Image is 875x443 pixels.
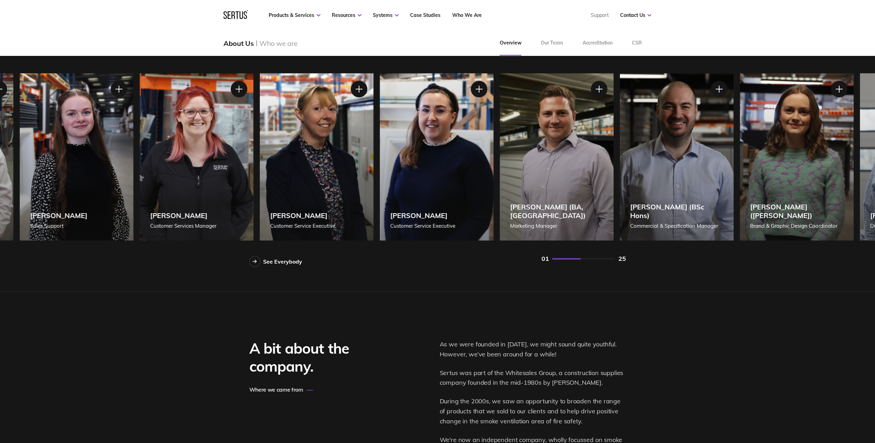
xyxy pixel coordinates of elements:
[590,12,608,18] a: Support
[531,31,573,56] a: Our Team
[630,203,723,220] div: [PERSON_NAME] (BSc Hons)
[452,12,481,18] a: Who We Are
[573,31,622,56] a: Accreditation
[510,222,603,230] div: Marketing Manager
[390,211,455,220] div: [PERSON_NAME]
[410,12,440,18] a: Case Studies
[263,258,302,265] div: See Everybody
[440,368,626,388] p: Sertus was part of the Whitesales Group, a construction supplies company founded in the mid-1980s...
[620,12,651,18] a: Contact Us
[750,222,843,230] div: Brand & Graphic Design Coordinator
[259,39,298,48] div: Who we are
[270,211,335,220] div: [PERSON_NAME]
[150,211,216,220] div: [PERSON_NAME]
[249,386,387,393] div: Where we came from
[249,339,387,376] div: A bit about the company.
[618,255,626,263] div: 25
[750,203,843,220] div: [PERSON_NAME] ([PERSON_NAME])
[510,203,603,220] div: [PERSON_NAME] (BA, [GEOGRAPHIC_DATA])
[150,222,216,230] div: Customer Services Manager
[269,12,320,18] a: Products & Services
[630,222,723,230] div: Commercial & Specification Manager
[30,222,87,230] div: Sales Support
[440,396,626,426] p: During the 2000s, we saw an opportunity to broaden the range of products that we sold to our clie...
[249,256,302,267] a: See Everybody
[751,363,875,443] iframe: Chat Widget
[390,222,455,230] div: Customer Service Executive
[332,12,361,18] a: Resources
[440,339,626,360] p: As we were founded in [DATE], we might sound quite youthful. However, we’ve been around for a while!
[30,211,87,220] div: [PERSON_NAME]
[622,31,652,56] a: CSR
[373,12,399,18] a: Systems
[223,39,253,48] div: About Us
[541,255,549,263] div: 01
[270,222,335,230] div: Customer Service Executive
